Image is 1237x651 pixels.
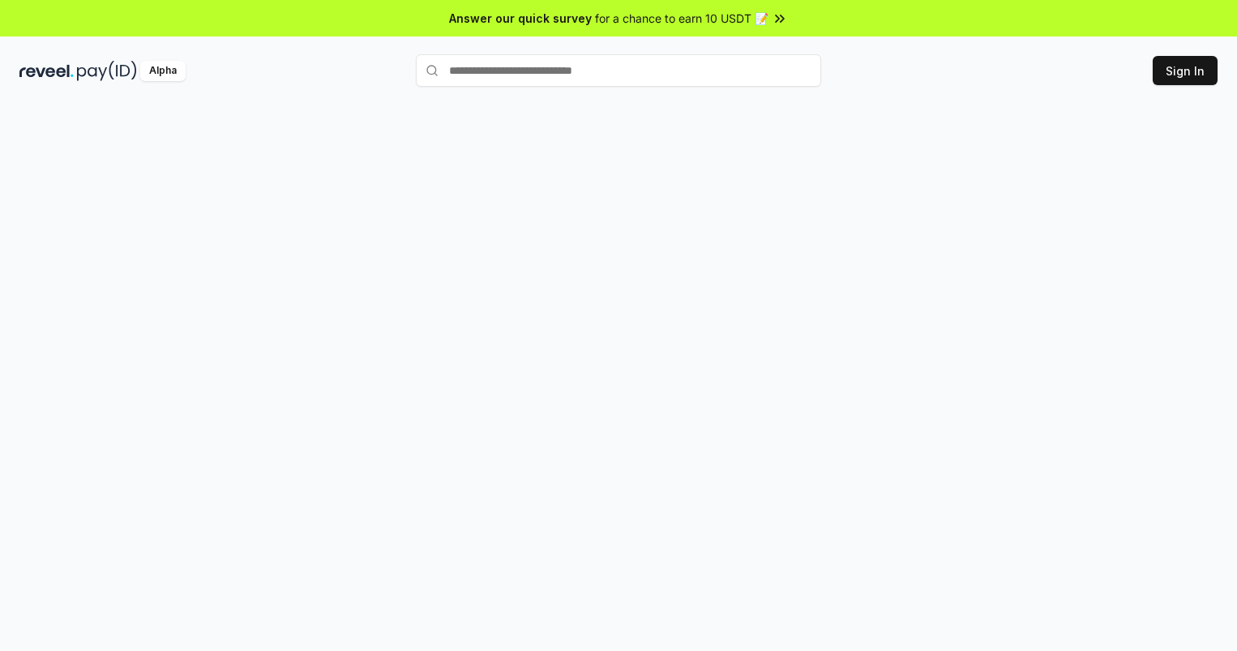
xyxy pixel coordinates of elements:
span: Answer our quick survey [449,10,592,27]
div: Alpha [140,61,186,81]
button: Sign In [1153,56,1218,85]
img: pay_id [77,61,137,81]
img: reveel_dark [19,61,74,81]
span: for a chance to earn 10 USDT 📝 [595,10,768,27]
